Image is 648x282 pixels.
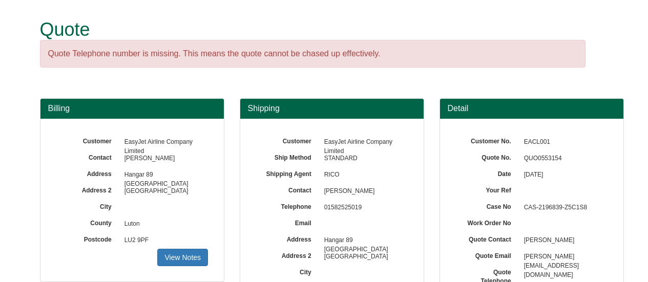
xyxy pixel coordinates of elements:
[448,104,616,113] h3: Detail
[119,150,208,167] span: [PERSON_NAME]
[519,249,608,265] span: [PERSON_NAME][EMAIL_ADDRESS][DOMAIN_NAME]
[56,232,119,244] label: Postcode
[319,200,408,216] span: 01582525019
[256,183,319,195] label: Contact
[248,104,416,113] h3: Shipping
[256,265,319,277] label: City
[48,104,216,113] h3: Billing
[519,167,608,183] span: [DATE]
[455,249,519,261] label: Quote Email
[319,183,408,200] span: [PERSON_NAME]
[519,200,608,216] span: CAS-2196839-Z5C1S8
[56,167,119,179] label: Address
[119,216,208,232] span: Luton
[56,134,119,146] label: Customer
[40,19,586,40] h1: Quote
[519,232,608,249] span: [PERSON_NAME]
[455,232,519,244] label: Quote Contact
[256,150,319,162] label: Ship Method
[455,134,519,146] label: Customer No.
[256,249,319,261] label: Address 2
[319,232,408,249] span: Hangar 89 [GEOGRAPHIC_DATA]
[455,167,519,179] label: Date
[455,150,519,162] label: Quote No.
[256,200,319,211] label: Telephone
[319,249,408,265] span: [GEOGRAPHIC_DATA]
[319,167,408,183] span: RICO
[119,232,208,249] span: LU2 9PF
[319,134,408,150] span: EasyJet Airline Company Limited
[519,134,608,150] span: EACL001
[256,134,319,146] label: Customer
[56,216,119,228] label: County
[40,40,586,68] div: Quote Telephone number is missing. This means the quote cannot be chased up effectively.
[119,167,208,183] span: Hangar 89 [GEOGRAPHIC_DATA]
[56,200,119,211] label: City
[455,200,519,211] label: Case No
[455,183,519,195] label: Your Ref
[157,249,208,266] a: View Notes
[119,134,208,150] span: EasyJet Airline Company Limited
[56,183,119,195] label: Address 2
[119,183,208,200] span: [GEOGRAPHIC_DATA]
[256,167,319,179] label: Shipping Agent
[256,216,319,228] label: Email
[455,216,519,228] label: Work Order No
[256,232,319,244] label: Address
[56,150,119,162] label: Contact
[319,150,408,167] span: STANDARD
[519,150,608,167] span: QUO0553154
